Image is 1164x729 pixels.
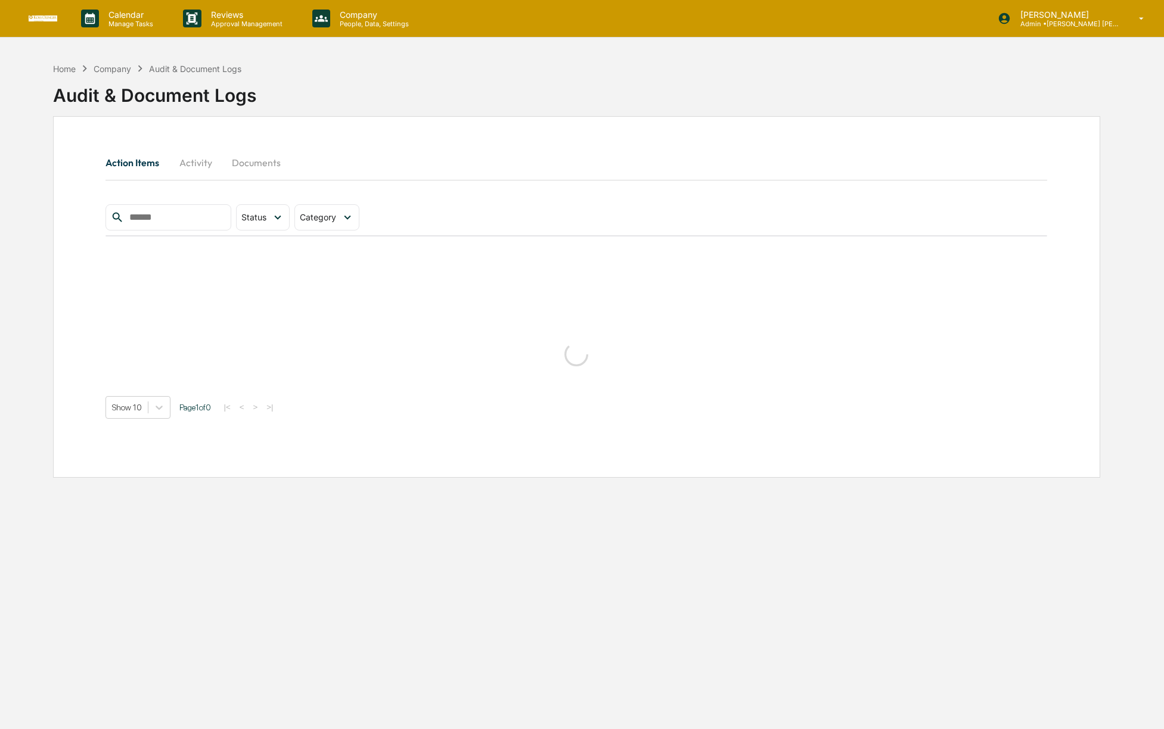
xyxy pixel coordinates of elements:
[201,10,288,20] p: Reviews
[99,20,159,28] p: Manage Tasks
[149,64,241,74] div: Audit & Document Logs
[99,10,159,20] p: Calendar
[201,20,288,28] p: Approval Management
[1011,20,1122,28] p: Admin • [PERSON_NAME] [PERSON_NAME] Consulting, LLC
[220,402,234,412] button: |<
[300,212,336,222] span: Category
[105,148,1047,177] div: secondary tabs example
[179,403,211,412] span: Page 1 of 0
[53,75,256,106] div: Audit & Document Logs
[29,15,57,21] img: logo
[241,212,266,222] span: Status
[53,64,76,74] div: Home
[222,148,290,177] button: Documents
[330,10,415,20] p: Company
[236,402,248,412] button: <
[263,402,277,412] button: >|
[94,64,131,74] div: Company
[169,148,222,177] button: Activity
[105,148,169,177] button: Action Items
[250,402,262,412] button: >
[1011,10,1122,20] p: [PERSON_NAME]
[330,20,415,28] p: People, Data, Settings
